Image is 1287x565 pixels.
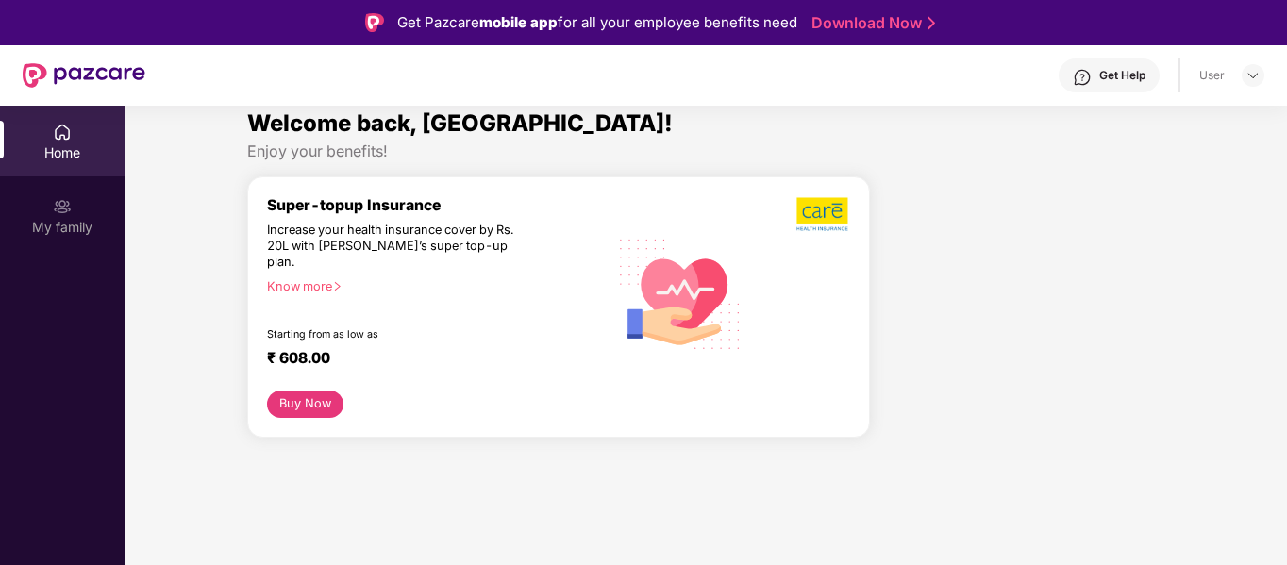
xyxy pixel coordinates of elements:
img: svg+xml;base64,PHN2ZyBpZD0iSGVscC0zMngzMiIgeG1sbnM9Imh0dHA6Ly93d3cudzMub3JnLzIwMDAvc3ZnIiB3aWR0aD... [1073,68,1092,87]
img: svg+xml;base64,PHN2ZyBpZD0iRHJvcGRvd24tMzJ4MzIiIHhtbG5zPSJodHRwOi8vd3d3LnczLm9yZy8yMDAwL3N2ZyIgd2... [1245,68,1261,83]
div: Know more [267,279,596,292]
div: User [1199,68,1225,83]
div: Get Help [1099,68,1145,83]
div: ₹ 608.00 [267,349,589,372]
span: right [332,281,343,291]
a: Download Now [811,13,929,33]
span: Welcome back, [GEOGRAPHIC_DATA]! [247,109,673,137]
div: Get Pazcare for all your employee benefits need [397,11,797,34]
strong: mobile app [479,13,558,31]
img: Logo [365,13,384,32]
div: Super-topup Insurance [267,196,608,214]
img: New Pazcare Logo [23,63,145,88]
div: Enjoy your benefits! [247,141,1164,161]
div: Increase your health insurance cover by Rs. 20L with [PERSON_NAME]’s super top-up plan. [267,223,526,271]
img: b5dec4f62d2307b9de63beb79f102df3.png [796,196,850,232]
button: Buy Now [267,391,343,418]
div: Starting from as low as [267,328,527,341]
img: Stroke [928,13,935,33]
img: svg+xml;base64,PHN2ZyBpZD0iSG9tZSIgeG1sbnM9Imh0dHA6Ly93d3cudzMub3JnLzIwMDAvc3ZnIiB3aWR0aD0iMjAiIG... [53,123,72,141]
img: svg+xml;base64,PHN2ZyB4bWxucz0iaHR0cDovL3d3dy53My5vcmcvMjAwMC9zdmciIHhtbG5zOnhsaW5rPSJodHRwOi8vd3... [608,219,754,367]
img: svg+xml;base64,PHN2ZyB3aWR0aD0iMjAiIGhlaWdodD0iMjAiIHZpZXdCb3g9IjAgMCAyMCAyMCIgZmlsbD0ibm9uZSIgeG... [53,197,72,216]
